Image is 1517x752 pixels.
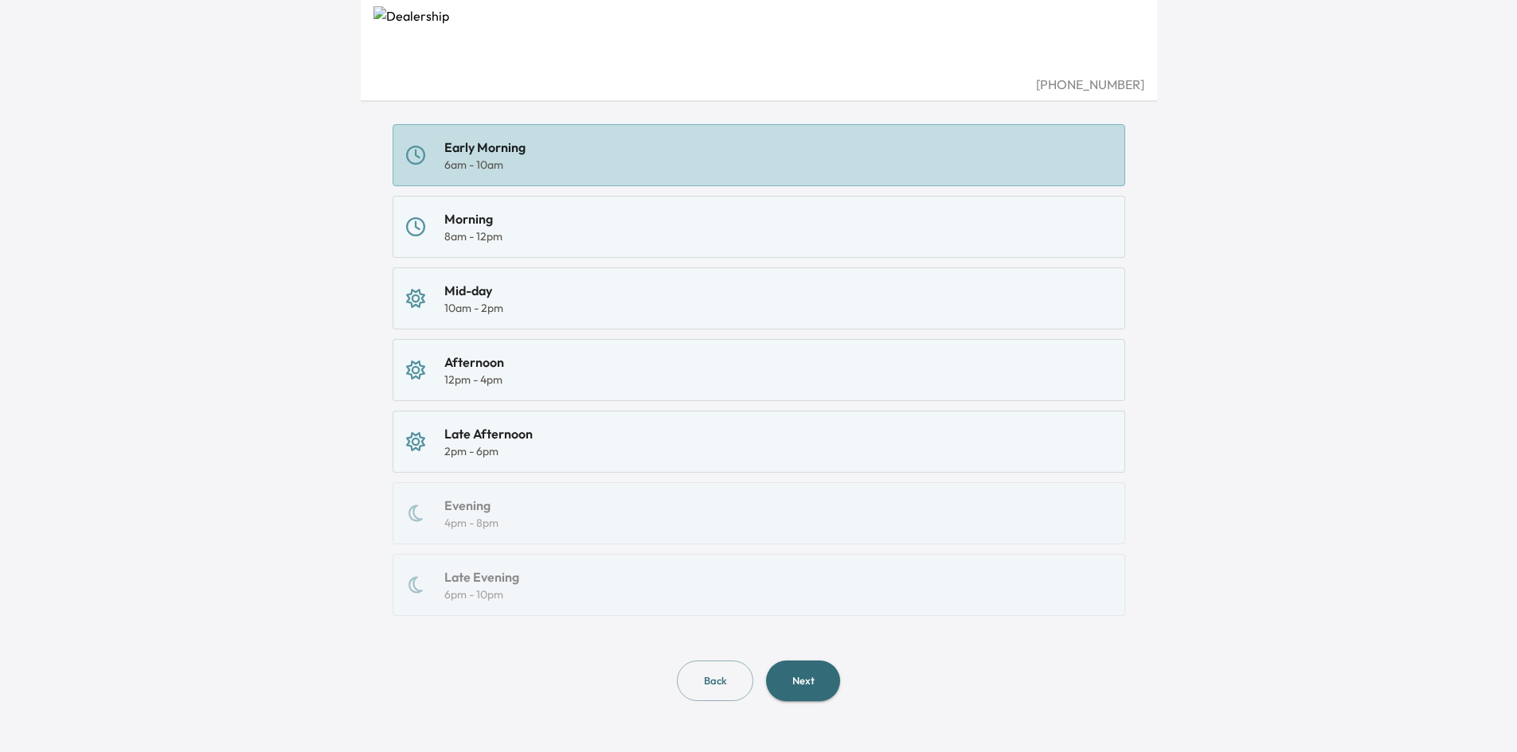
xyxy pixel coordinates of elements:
div: 2pm - 6pm [444,443,533,459]
div: 12pm - 4pm [444,372,504,388]
div: 8am - 12pm [444,228,502,244]
button: Next [766,660,840,701]
div: Afternoon [444,353,504,372]
button: Back [677,660,753,701]
div: Early Morning [444,138,526,157]
div: [PHONE_NUMBER] [373,75,1144,94]
div: Morning [444,209,502,228]
div: Late Afternoon [444,424,533,443]
img: Dealership [373,6,1144,75]
div: 6am - 10am [444,157,526,173]
div: Mid-day [444,281,503,300]
div: 10am - 2pm [444,300,503,316]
